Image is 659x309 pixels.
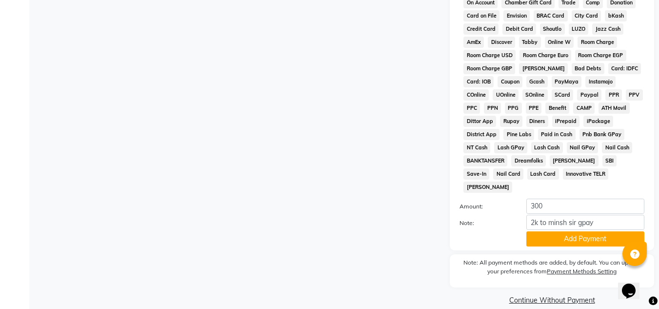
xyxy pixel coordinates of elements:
span: Shoutlo [540,23,565,35]
label: Payment Methods Setting [547,267,617,276]
span: Instamojo [585,76,616,87]
span: SCard [552,89,574,101]
span: ATH Movil [599,103,630,114]
span: Rupay [500,116,522,127]
span: PPE [526,103,542,114]
input: Add Note [526,215,644,230]
a: Continue Without Payment [452,295,652,306]
span: Benefit [545,103,569,114]
span: Lash Card [527,168,559,180]
span: AmEx [463,37,484,48]
span: Room Charge USD [463,50,516,61]
label: Note: [452,219,519,227]
span: Pine Labs [503,129,534,140]
span: Paypal [577,89,601,101]
span: CAMP [573,103,595,114]
span: Dreamfolks [511,155,546,166]
span: PPG [505,103,522,114]
span: Pnb Bank GPay [579,129,625,140]
span: Gcash [526,76,548,87]
label: Amount: [452,202,519,211]
span: Save-In [463,168,489,180]
span: PayMaya [552,76,582,87]
span: Nail Card [493,168,523,180]
span: PPV [626,89,643,101]
span: Nail GPay [567,142,599,153]
iframe: chat widget [618,270,649,299]
span: PPC [463,103,480,114]
span: Card: IDFC [608,63,641,74]
span: Discover [488,37,515,48]
span: Nail Cash [602,142,632,153]
span: Card: IOB [463,76,494,87]
span: Innovative TELR [563,168,609,180]
span: Jazz Cash [592,23,623,35]
span: Online W [545,37,574,48]
span: City Card [572,10,601,21]
span: Lash Cash [531,142,563,153]
span: BANKTANSFER [463,155,507,166]
button: Add Payment [526,231,644,247]
span: Room Charge EGP [575,50,626,61]
span: Debit Card [502,23,536,35]
span: Coupon [498,76,522,87]
span: Envision [503,10,530,21]
span: [PERSON_NAME] [463,182,512,193]
span: UOnline [493,89,519,101]
span: PPN [484,103,501,114]
span: Tabby [519,37,541,48]
span: LUZO [569,23,589,35]
span: Dittor App [463,116,496,127]
span: Room Charge GBP [463,63,515,74]
span: SBI [602,155,617,166]
span: Card on File [463,10,499,21]
span: Room Charge [578,37,617,48]
span: Credit Card [463,23,499,35]
label: Note: All payment methods are added, by default. You can update your preferences from [459,258,644,280]
input: Amount [526,199,644,214]
span: Bad Debts [572,63,604,74]
span: Room Charge Euro [519,50,571,61]
span: District App [463,129,499,140]
span: NT Cash [463,142,490,153]
span: Paid in Cash [538,129,576,140]
span: [PERSON_NAME] [519,63,568,74]
span: SOnline [522,89,548,101]
span: COnline [463,89,489,101]
span: iPrepaid [552,116,580,127]
span: [PERSON_NAME] [550,155,599,166]
span: Lash GPay [494,142,527,153]
span: Diners [526,116,548,127]
span: BRAC Card [534,10,568,21]
span: bKash [605,10,627,21]
span: iPackage [583,116,613,127]
span: PPR [605,89,622,101]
